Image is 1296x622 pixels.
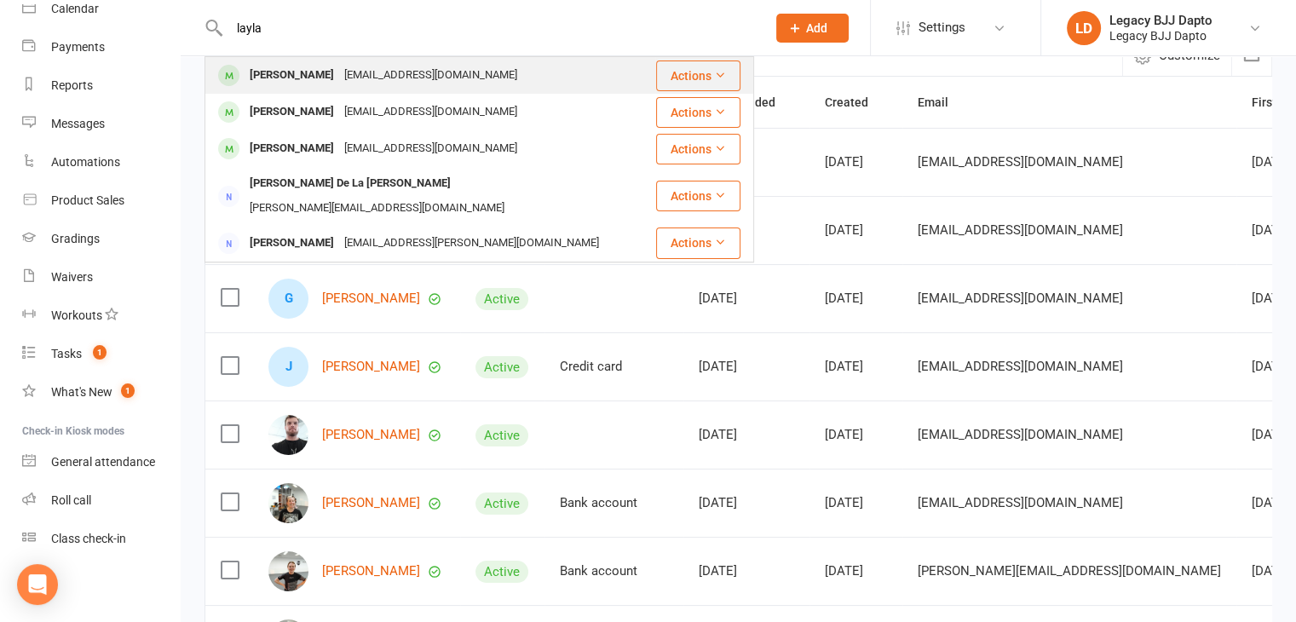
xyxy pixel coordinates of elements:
[322,496,420,510] a: [PERSON_NAME]
[121,383,135,398] span: 1
[22,297,180,335] a: Workouts
[918,95,967,109] span: Email
[51,308,102,322] div: Workouts
[825,223,887,238] div: [DATE]
[51,78,93,92] div: Reports
[22,443,180,481] a: General attendance kiosk mode
[245,63,339,88] div: [PERSON_NAME]
[22,373,180,412] a: What's New1
[245,231,339,256] div: [PERSON_NAME]
[322,428,420,442] a: [PERSON_NAME]
[339,100,522,124] div: [EMAIL_ADDRESS][DOMAIN_NAME]
[268,551,308,591] img: Lauren
[51,193,124,207] div: Product Sales
[825,564,887,579] div: [DATE]
[918,92,967,112] button: Email
[475,561,528,583] div: Active
[560,360,668,374] div: Credit card
[339,63,522,88] div: [EMAIL_ADDRESS][DOMAIN_NAME]
[322,291,420,306] a: [PERSON_NAME]
[475,356,528,378] div: Active
[656,134,740,164] button: Actions
[224,16,754,40] input: Search...
[806,21,827,35] span: Add
[22,481,180,520] a: Roll call
[22,143,180,181] a: Automations
[51,493,91,507] div: Roll call
[918,146,1123,178] span: [EMAIL_ADDRESS][DOMAIN_NAME]
[17,564,58,605] div: Open Intercom Messenger
[656,181,740,211] button: Actions
[918,418,1123,451] span: [EMAIL_ADDRESS][DOMAIN_NAME]
[22,105,180,143] a: Messages
[22,220,180,258] a: Gradings
[51,532,126,545] div: Class check-in
[825,155,887,170] div: [DATE]
[699,564,794,579] div: [DATE]
[918,487,1123,519] span: [EMAIL_ADDRESS][DOMAIN_NAME]
[699,291,794,306] div: [DATE]
[245,171,456,196] div: [PERSON_NAME] De La [PERSON_NAME]
[776,14,849,43] button: Add
[699,428,794,442] div: [DATE]
[51,2,99,15] div: Calendar
[699,496,794,510] div: [DATE]
[51,455,155,469] div: General attendance
[322,564,420,579] a: [PERSON_NAME]
[656,97,740,128] button: Actions
[22,66,180,105] a: Reports
[475,288,528,310] div: Active
[825,428,887,442] div: [DATE]
[51,270,93,284] div: Waivers
[51,155,120,169] div: Automations
[825,92,887,112] button: Created
[825,95,887,109] span: Created
[245,100,339,124] div: [PERSON_NAME]
[918,282,1123,314] span: [EMAIL_ADDRESS][DOMAIN_NAME]
[22,520,180,558] a: Class kiosk mode
[51,347,82,360] div: Tasks
[656,60,740,91] button: Actions
[22,28,180,66] a: Payments
[51,117,105,130] div: Messages
[51,385,112,399] div: What's New
[51,232,100,245] div: Gradings
[825,360,887,374] div: [DATE]
[825,496,887,510] div: [DATE]
[22,258,180,297] a: Waivers
[322,360,420,374] a: [PERSON_NAME]
[1109,13,1212,28] div: Legacy BJJ Dapto
[22,181,180,220] a: Product Sales
[339,231,604,256] div: [EMAIL_ADDRESS][PERSON_NAME][DOMAIN_NAME]
[475,424,528,446] div: Active
[51,40,105,54] div: Payments
[825,291,887,306] div: [DATE]
[22,335,180,373] a: Tasks 1
[93,345,107,360] span: 1
[245,136,339,161] div: [PERSON_NAME]
[656,227,740,258] button: Actions
[919,9,965,47] span: Settings
[245,196,510,221] div: [PERSON_NAME][EMAIL_ADDRESS][DOMAIN_NAME]
[268,415,308,455] img: Joshua
[268,347,308,387] div: Jake
[268,279,308,319] div: Gabriel
[918,555,1221,587] span: [PERSON_NAME][EMAIL_ADDRESS][DOMAIN_NAME]
[339,136,522,161] div: [EMAIL_ADDRESS][DOMAIN_NAME]
[475,492,528,515] div: Active
[560,496,668,510] div: Bank account
[918,350,1123,383] span: [EMAIL_ADDRESS][DOMAIN_NAME]
[1067,11,1101,45] div: LD
[268,483,308,523] img: Kalista
[560,564,668,579] div: Bank account
[1109,28,1212,43] div: Legacy BJJ Dapto
[699,360,794,374] div: [DATE]
[918,214,1123,246] span: [EMAIL_ADDRESS][DOMAIN_NAME]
